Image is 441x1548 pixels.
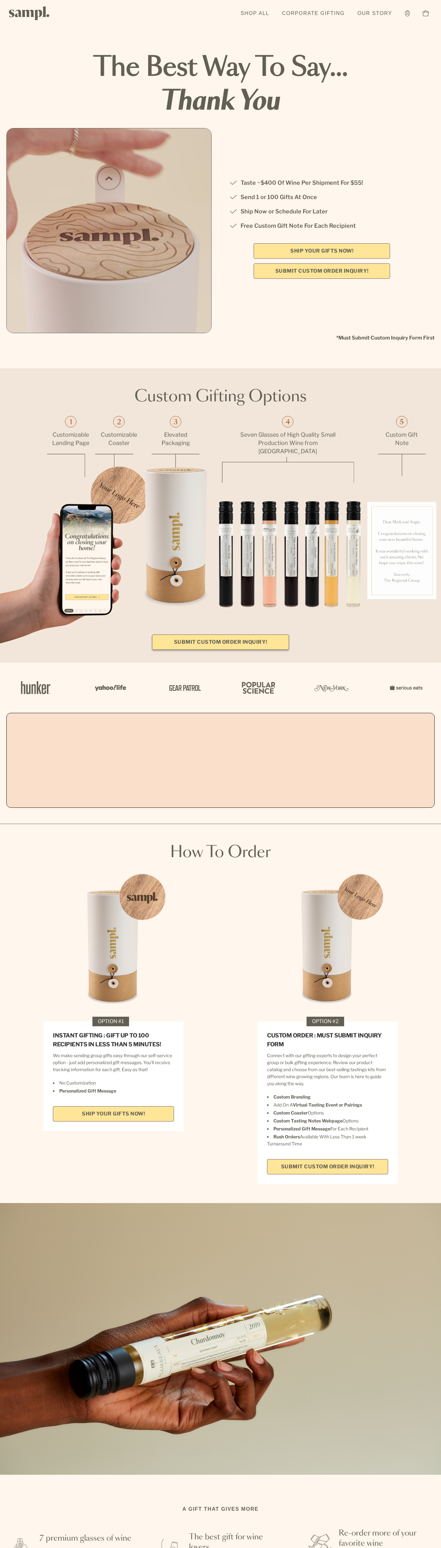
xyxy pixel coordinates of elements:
[164,674,203,701] img: Artboard_5_7fdae55a-36fd-43f7-8bfd-f74a06a2878e_x450.png
[273,1094,311,1100] strong: Custom Branding
[367,502,436,599] img: gift_fea5_x1500.png
[9,6,50,20] img: Sampl logo
[88,466,151,525] img: gift_fea_2_x1500.png
[354,6,395,20] a: Our Story
[95,454,133,467] img: fea_line2_x1500.png
[152,454,199,468] img: fea_line3_x1500.png
[40,1533,135,1544] h3: 7 premium glasses of wine
[92,1017,129,1026] div: OPTION #1
[69,419,72,426] span: 1
[267,1133,388,1147] li: Available With Less Than 1 week Turnaround Time
[53,1106,174,1122] a: SHIP YOUR GIFTS NOW!
[6,333,435,343] b: *Must Submit Custom Inquiry Form First
[17,674,55,701] img: Artboard_1_c8cd28af-0030-4af1-819c-248e302c7f06_x450.png
[240,431,336,455] p: Seven Glasses of High Quality Small Production Wine from [GEOGRAPHIC_DATA]
[267,1159,388,1174] a: Submit Custom Order Inquiry!
[229,178,414,188] li: Taste ~$400 Of Wine Per Shipment For $55!
[183,1505,259,1513] h2: A gift that gives more
[293,1102,362,1107] strong: Virtual Tasting Event or Pairings
[273,1118,343,1123] strong: Custom Tasting Notes Webpage
[279,6,348,20] a: Corporate Gifting
[143,431,208,447] p: Elevated Packaging
[273,1110,308,1115] strong: Custom Coaster
[53,1052,174,1073] p: We make sending group gifts easy through our self-service option - just add personalized gift mes...
[5,387,436,406] h1: Custom Gifting Options
[367,431,436,447] p: Custom Gift Note
[229,221,414,231] li: Free Custom Gift Note For Each Recipient
[238,674,277,701] img: Artboard_4_28b4d326-c26e-48f9-9c80-911f17d6414e_x450.png
[267,1117,388,1124] li: Options
[152,634,289,650] a: Submit Custom Order Inquiry!
[53,1031,174,1049] h1: INSTANT GIFTING : GIFT UP TO 100 RECIPIENTS IN LESS THAN 5 MINUTES!
[273,1134,300,1139] strong: Rush Orders
[143,467,208,607] img: gift_fea3_x1500.png
[254,243,390,259] a: SHIP YOUR GIFTS NOW!
[53,1079,174,1086] li: No Customization
[257,872,398,1012] img: Instagram_post_-_2_x1500.png
[307,1017,344,1026] div: OPTION #2
[267,1052,388,1087] p: Connect with our gifting experts to design your perfect group or bulk gifting experience. Review ...
[267,1125,388,1132] li: For Each Recipient
[400,419,404,426] span: 5
[6,843,435,862] h1: How To Order
[237,6,272,20] a: Shop All
[229,207,414,216] li: Ship Now or Schedule For Later
[378,454,426,476] img: fea_line5_x1500.png
[222,457,354,483] img: fea_line4_x1500.png
[312,674,351,701] img: Artboard_3_0b291449-6e8c-4d07-b2c2-3f3601a19cd1_x450.png
[267,1101,388,1108] li: Add On A
[93,55,348,81] strong: The best way to say
[273,1126,330,1131] strong: Personalized Gift Message
[90,674,129,701] img: Artboard_6_04f9a106-072f-468a-bdd7-f11783b05722_x450.png
[286,419,290,426] span: 4
[229,192,414,202] li: Send 1 or 100 Gifts At Once
[330,55,348,81] span: ...
[47,431,95,447] p: Customizable Landing Page
[267,1109,388,1116] li: Options
[254,263,390,279] a: Submit Custom Order Inquiry!
[208,483,367,628] img: gift_fea4_x1500.png
[6,85,435,118] strong: thank you
[95,431,143,447] p: Customizable Coaster
[43,872,184,1012] img: Instagram_post_-_1_x1500.png
[386,674,424,701] img: Artboard_7_5b34974b-f019-449e-91fb-745f8d0877ee_x450.png
[267,1031,388,1049] h1: CUSTOM ORDER : MUST SUBMIT INQUIRY FORM
[117,419,121,426] span: 2
[174,419,178,426] span: 3
[59,1088,116,1093] strong: Personalized Gift Message
[47,454,85,477] img: fea_line1_x1500.png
